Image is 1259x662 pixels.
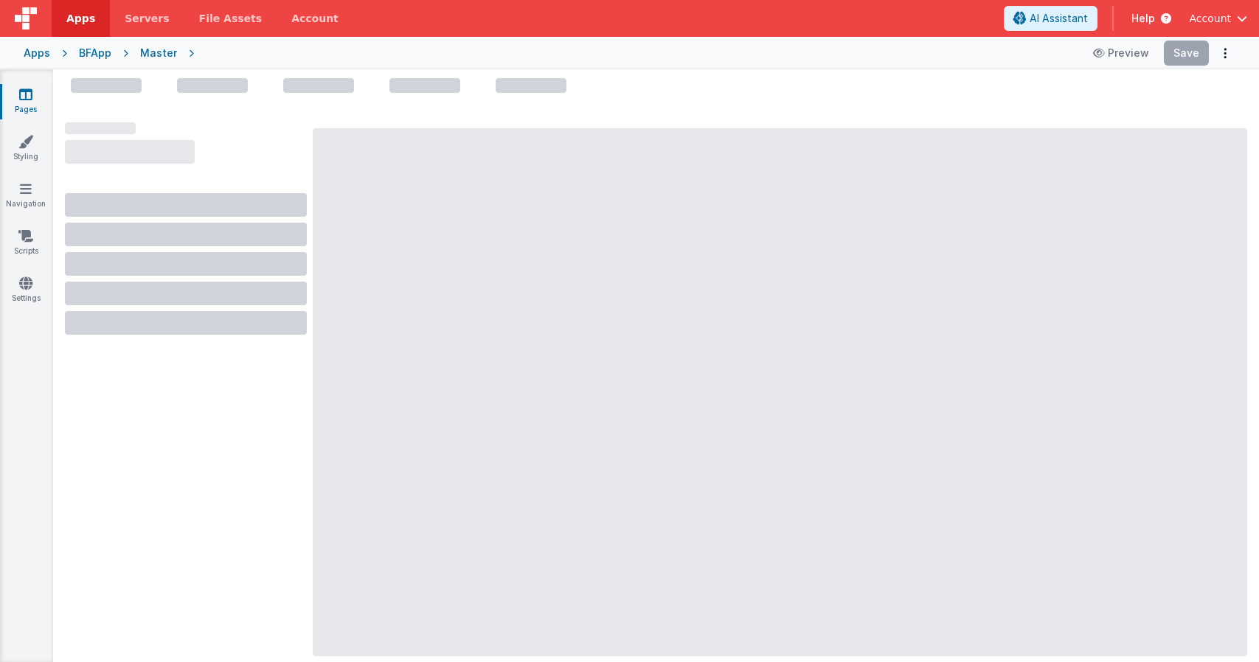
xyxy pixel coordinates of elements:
span: Help [1131,11,1155,26]
button: Preview [1084,41,1158,65]
span: AI Assistant [1030,11,1088,26]
span: Servers [125,11,169,26]
span: Apps [66,11,95,26]
button: Account [1189,11,1247,26]
div: BFApp [79,46,111,60]
button: Options [1215,43,1235,63]
span: File Assets [199,11,263,26]
div: Master [140,46,177,60]
button: AI Assistant [1004,6,1097,31]
button: Save [1164,41,1209,66]
span: Account [1189,11,1231,26]
div: Apps [24,46,50,60]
